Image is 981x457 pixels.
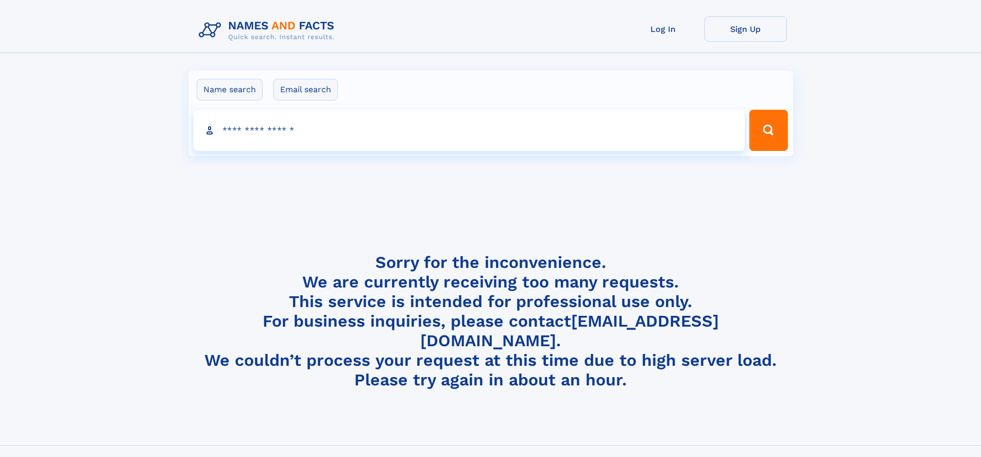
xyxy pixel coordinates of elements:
[622,16,704,42] a: Log In
[749,110,787,151] button: Search Button
[273,79,338,100] label: Email search
[197,79,263,100] label: Name search
[195,16,343,44] img: Logo Names and Facts
[195,252,787,390] h4: Sorry for the inconvenience. We are currently receiving too many requests. This service is intend...
[194,110,745,151] input: search input
[420,311,719,350] a: [EMAIL_ADDRESS][DOMAIN_NAME]
[704,16,787,42] a: Sign Up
